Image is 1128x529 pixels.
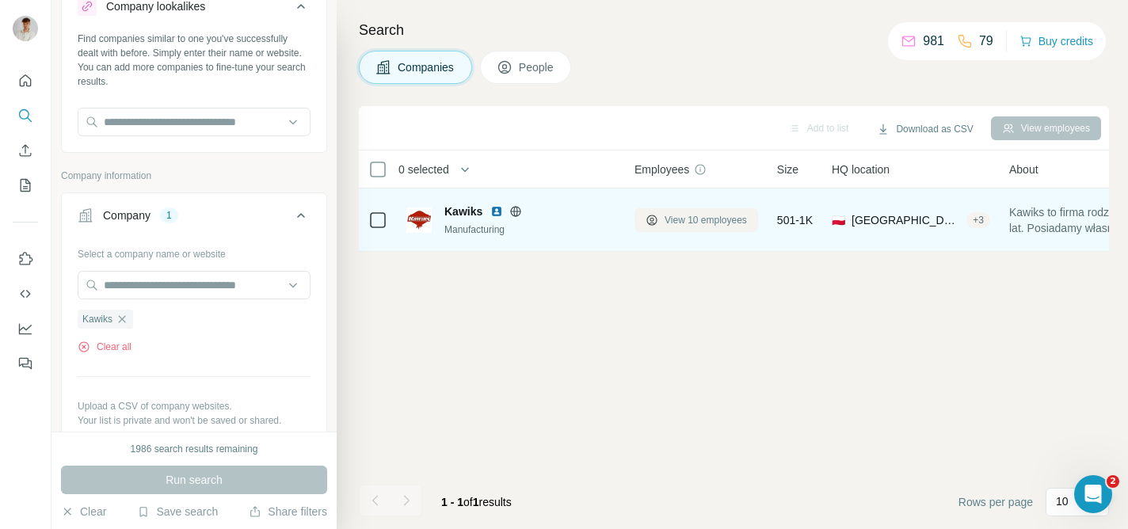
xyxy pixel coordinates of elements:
p: 981 [923,32,944,51]
img: LinkedIn logo [490,205,503,218]
button: Use Surfe on LinkedIn [13,245,38,273]
span: 2 [1107,475,1119,488]
div: 1 [160,208,178,223]
button: Company1 [62,196,326,241]
button: Clear all [78,340,131,354]
span: Kawiks [82,312,112,326]
span: 0 selected [398,162,449,177]
span: People [519,59,555,75]
button: Enrich CSV [13,136,38,165]
iframe: Intercom live chat [1074,475,1112,513]
span: 1 [473,496,479,508]
button: Download as CSV [866,117,984,141]
p: Upload a CSV of company websites. [78,399,311,413]
div: Company [103,207,151,223]
div: Manufacturing [444,223,615,237]
button: Buy credits [1019,30,1093,52]
button: Save search [137,504,218,519]
button: Clear [61,504,106,519]
span: of [463,496,473,508]
button: View 10 employees [634,208,758,232]
button: Search [13,101,38,130]
button: Feedback [13,349,38,378]
div: 1986 search results remaining [131,442,258,456]
span: [GEOGRAPHIC_DATA] [852,212,960,228]
span: Size [777,162,798,177]
span: View 10 employees [665,213,747,227]
span: About [1009,162,1038,177]
button: Dashboard [13,314,38,343]
h4: Search [359,19,1109,41]
span: Companies [398,59,455,75]
span: 501-1K [777,212,813,228]
div: + 3 [966,213,990,227]
span: Employees [634,162,689,177]
p: Company information [61,169,327,183]
p: 10 [1056,493,1069,509]
span: 1 - 1 [441,496,463,508]
img: Avatar [13,16,38,41]
span: Kawiks [444,204,482,219]
p: 79 [979,32,993,51]
div: Find companies similar to one you've successfully dealt with before. Simply enter their name or w... [78,32,311,89]
span: results [441,496,512,508]
p: Your list is private and won't be saved or shared. [78,413,311,428]
span: HQ location [832,162,890,177]
span: Rows per page [958,494,1033,510]
span: 🇵🇱 [832,212,845,228]
button: Share filters [249,504,327,519]
div: Select a company name or website [78,241,311,261]
button: Quick start [13,67,38,95]
button: My lists [13,171,38,200]
button: Use Surfe API [13,280,38,308]
img: Logo of Kawiks [406,207,432,233]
